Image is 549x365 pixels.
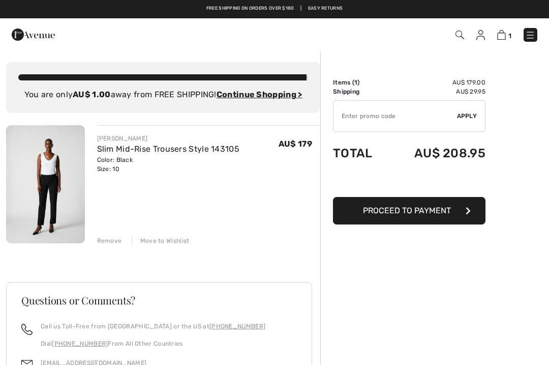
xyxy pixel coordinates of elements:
span: AU$ 179 [279,139,312,149]
div: Move to Wishlist [132,236,190,245]
img: My Info [476,30,485,40]
a: [PHONE_NUMBER] [52,340,108,347]
div: Remove [97,236,122,245]
td: Items ( ) [333,78,387,87]
span: 1 [354,79,357,86]
a: Slim Mid-Rise Trousers Style 143105 [97,144,240,154]
iframe: PayPal [333,171,485,193]
span: Apply [457,111,477,121]
span: 1 [508,32,511,40]
input: Promo code [333,101,457,131]
a: Easy Returns [308,5,343,12]
a: [PHONE_NUMBER] [209,323,265,330]
td: Total [333,136,387,171]
img: Slim Mid-Rise Trousers Style 143105 [6,125,85,243]
td: AU$ 179.00 [387,78,485,87]
img: Search [455,31,464,39]
img: call [21,324,33,335]
a: Continue Shopping > [217,90,302,99]
span: Proceed to Payment [363,206,451,215]
h3: Questions or Comments? [21,295,297,305]
td: Shipping [333,87,387,96]
span: | [300,5,301,12]
td: AU$ 208.95 [387,136,485,171]
img: Menu [525,30,535,40]
a: Free shipping on orders over $180 [206,5,294,12]
div: [PERSON_NAME] [97,134,240,143]
a: 1ère Avenue [12,29,55,39]
strong: AU$ 1.00 [73,90,110,99]
div: Color: Black Size: 10 [97,155,240,174]
button: Proceed to Payment [333,197,485,224]
img: Shopping Bag [497,30,506,40]
p: Dial From All Other Countries [41,339,265,348]
a: 1 [497,29,511,41]
p: Call us Toll-Free from [GEOGRAPHIC_DATA] or the US at [41,322,265,331]
img: 1ère Avenue [12,24,55,45]
div: You are only away from FREE SHIPPING! [18,89,308,101]
td: AU$ 29.95 [387,87,485,96]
